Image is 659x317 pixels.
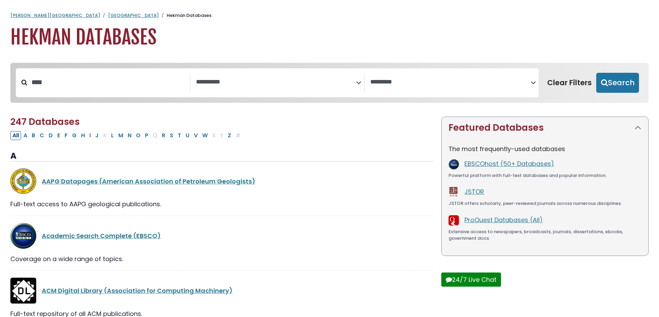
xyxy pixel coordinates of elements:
button: Filter Results B [30,131,37,140]
div: Extensive access to newspapers, broadcasts, journals, dissertations, ebooks, government docs. [449,228,641,242]
p: The most frequently-used databases [449,144,641,153]
nav: breadcrumb [10,12,649,19]
button: Filter Results L [109,131,116,140]
div: Coverage on a wide range of topics. [10,254,433,264]
button: Filter Results S [168,131,175,140]
div: Powerful platform with full-text databases and popular information. [449,172,641,179]
a: JSTOR [464,187,484,196]
button: Filter Results Z [226,131,233,140]
button: Filter Results F [62,131,70,140]
button: Filter Results D [47,131,55,140]
nav: Search filters [10,63,649,103]
textarea: Search [196,79,356,86]
div: JSTOR offers scholarly, peer-reviewed journals across numerous disciplines. [449,200,641,207]
li: Hekman Databases [159,12,212,19]
div: Full-text access to AAPG geological publications. [10,199,433,209]
button: Filter Results U [184,131,191,140]
button: Filter Results W [200,131,210,140]
button: Filter Results C [38,131,46,140]
h1: Hekman Databases [10,26,649,49]
button: 24/7 Live Chat [441,273,501,287]
button: Clear Filters [543,73,596,93]
a: ACM Digital Library (Association for Computing Machinery) [42,286,233,295]
a: Academic Search Complete (EBSCO) [42,231,161,240]
button: Filter Results H [79,131,87,140]
button: Filter Results I [87,131,93,140]
a: [PERSON_NAME][GEOGRAPHIC_DATA] [10,12,100,19]
span: 247 Databases [10,116,80,128]
a: AAPG Datapages (American Association of Petroleum Geologists) [42,177,255,186]
button: Filter Results E [55,131,62,140]
a: EBSCOhost (50+ Databases) [464,159,554,168]
button: Filter Results P [143,131,150,140]
div: Alpha-list to filter by first letter of database name [10,131,243,139]
input: Search database by title or keyword [27,77,190,88]
a: [GEOGRAPHIC_DATA] [108,12,159,19]
textarea: Search [370,79,531,86]
button: Filter Results T [176,131,183,140]
button: Filter Results J [93,131,101,140]
button: Submit for Search Results [596,73,639,93]
button: Filter Results N [126,131,134,140]
button: Filter Results R [160,131,167,140]
a: ProQuest Databases (All) [464,216,543,224]
button: Filter Results A [21,131,29,140]
h3: A [10,151,433,161]
button: Filter Results V [192,131,200,140]
button: Filter Results M [116,131,125,140]
button: Featured Databases [442,117,648,139]
button: Filter Results O [134,131,142,140]
button: All [10,131,21,140]
button: Filter Results G [70,131,79,140]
